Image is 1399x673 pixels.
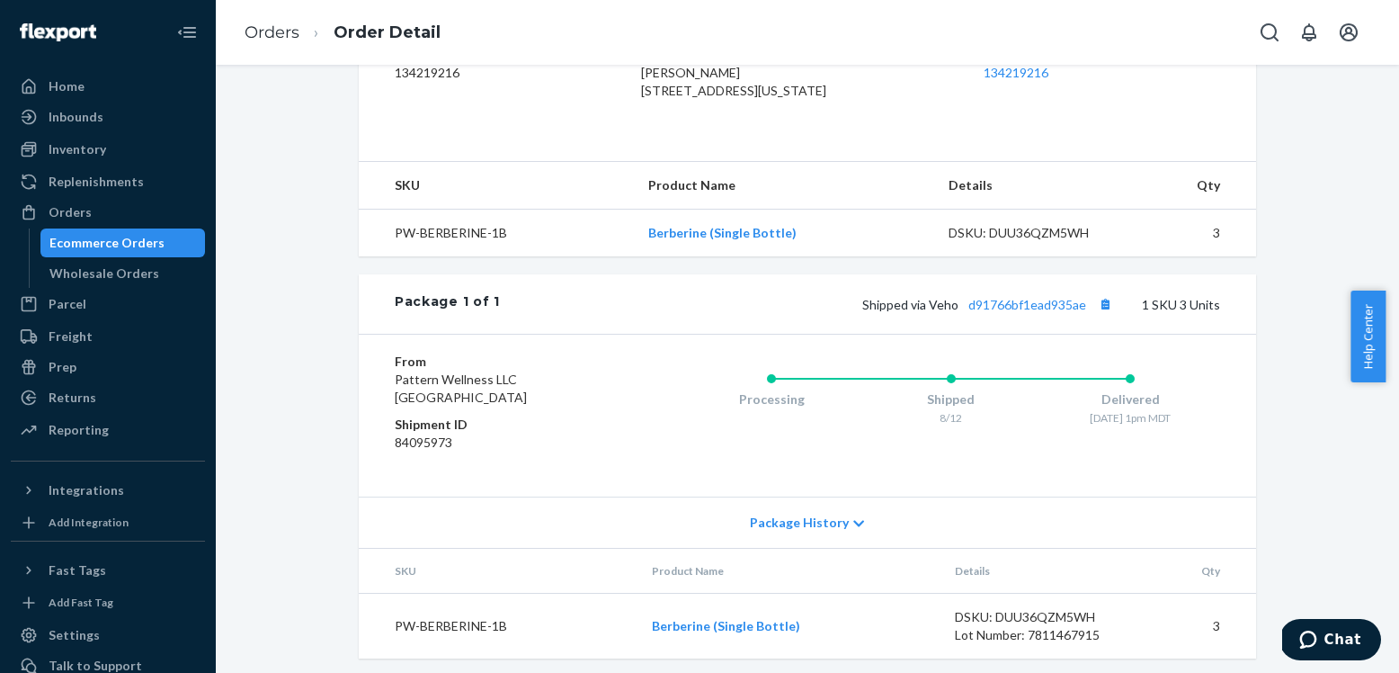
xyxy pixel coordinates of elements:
a: Parcel [11,290,205,319]
span: Shipped via Veho [862,297,1117,312]
dd: 84095973 [395,434,610,452]
button: Integrations [11,476,205,505]
th: Product Name [634,162,933,210]
div: Add Fast Tag [49,595,113,610]
th: Qty [1137,549,1256,594]
a: Reporting [11,416,205,444]
div: Integrations [49,481,124,499]
div: DSKU: DUU36QZM5WH [955,608,1124,626]
th: Details [940,549,1138,594]
a: Berberine (Single Bottle) [648,225,797,240]
button: Open Search Box [1252,14,1288,50]
td: PW-BERBERINE-1B [359,210,634,257]
button: Copy tracking number [1093,292,1117,316]
a: Orders [245,22,299,42]
a: Add Fast Tag [11,592,205,614]
div: Ecommerce Orders [49,234,165,252]
ol: breadcrumbs [230,6,455,59]
div: Delivered [1040,390,1220,408]
th: Qty [1131,162,1256,210]
td: 3 [1137,594,1256,660]
div: Lot Number: 7811467915 [955,626,1124,644]
span: Pattern Wellness LLC [GEOGRAPHIC_DATA] [395,372,527,405]
a: Inbounds [11,103,205,131]
div: Reporting [49,421,109,439]
a: 134219216 [984,65,1048,80]
button: Help Center [1350,291,1386,382]
a: Ecommerce Orders [40,229,206,257]
div: Package 1 of 1 [395,292,500,316]
a: Prep [11,353,205,381]
div: Returns [49,389,96,407]
div: Parcel [49,295,86,313]
a: Freight [11,322,205,351]
button: Fast Tags [11,556,205,585]
dt: Shipment ID [395,416,610,434]
button: Open notifications [1291,14,1327,50]
iframe: Opens a widget where you can chat to one of our agents [1282,619,1381,664]
div: Settings [49,626,100,644]
img: Flexport logo [20,23,96,41]
th: SKU [359,549,637,594]
a: Order Detail [334,22,441,42]
a: d91766bf1ead935ae [968,297,1086,312]
span: Package History [750,514,849,532]
div: Prep [49,358,76,376]
a: Inventory [11,135,205,164]
div: Processing [682,390,861,408]
td: PW-BERBERINE-1B [359,594,637,660]
div: Inbounds [49,108,103,126]
a: Berberine (Single Bottle) [652,618,800,633]
td: 3 [1131,210,1256,257]
div: DSKU: DUU36QZM5WH [949,224,1118,242]
span: [PERSON_NAME] [STREET_ADDRESS][US_STATE] [641,65,826,98]
div: Freight [49,328,93,345]
a: Replenishments [11,167,205,196]
div: Home [49,77,85,95]
a: Orders [11,198,205,227]
th: Details [934,162,1132,210]
button: Close Navigation [169,14,205,50]
div: 8/12 [861,410,1041,426]
div: Orders [49,203,92,221]
a: Home [11,72,205,101]
dd: 134219216 [395,64,612,82]
div: [DATE] 1pm MDT [1040,410,1220,426]
a: Settings [11,621,205,650]
a: Returns [11,383,205,412]
a: Add Integration [11,512,205,534]
div: Add Integration [49,515,129,530]
div: Fast Tags [49,561,106,579]
div: 1 SKU 3 Units [500,292,1220,316]
div: Inventory [49,140,106,158]
button: Open account menu [1331,14,1367,50]
th: Product Name [637,549,940,594]
dt: From [395,353,610,371]
th: SKU [359,162,634,210]
a: Wholesale Orders [40,259,206,288]
div: Wholesale Orders [49,265,159,283]
div: Shipped [861,390,1041,408]
div: Replenishments [49,173,144,191]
